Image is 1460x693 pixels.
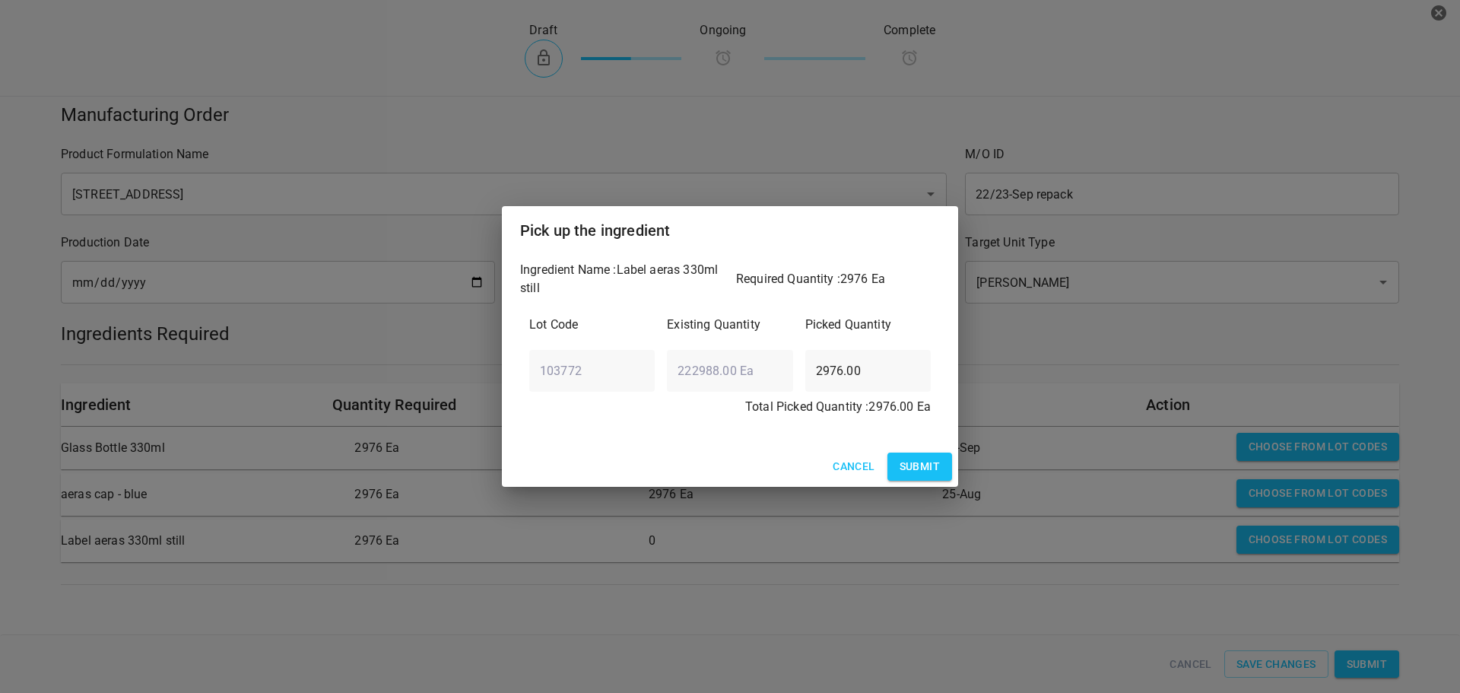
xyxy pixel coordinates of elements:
input: PickedUp Quantity [805,349,931,392]
span: Cancel [833,457,874,476]
p: Total Picked Quantity : 2976.00 Ea [529,398,931,416]
p: Existing Quantity [667,316,792,334]
p: Picked Quantity [805,316,931,334]
input: Total Unit Value [667,349,792,392]
span: Submit [900,457,940,476]
p: Required Quantity : 2976 Ea [736,270,940,288]
button: Submit [887,453,952,481]
h2: Pick up the ingredient [520,218,940,243]
p: Lot Code [529,316,655,334]
input: Lot Code [529,349,655,392]
p: Ingredient Name : Label aeras 330ml still [520,261,724,297]
button: Cancel [827,453,881,481]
